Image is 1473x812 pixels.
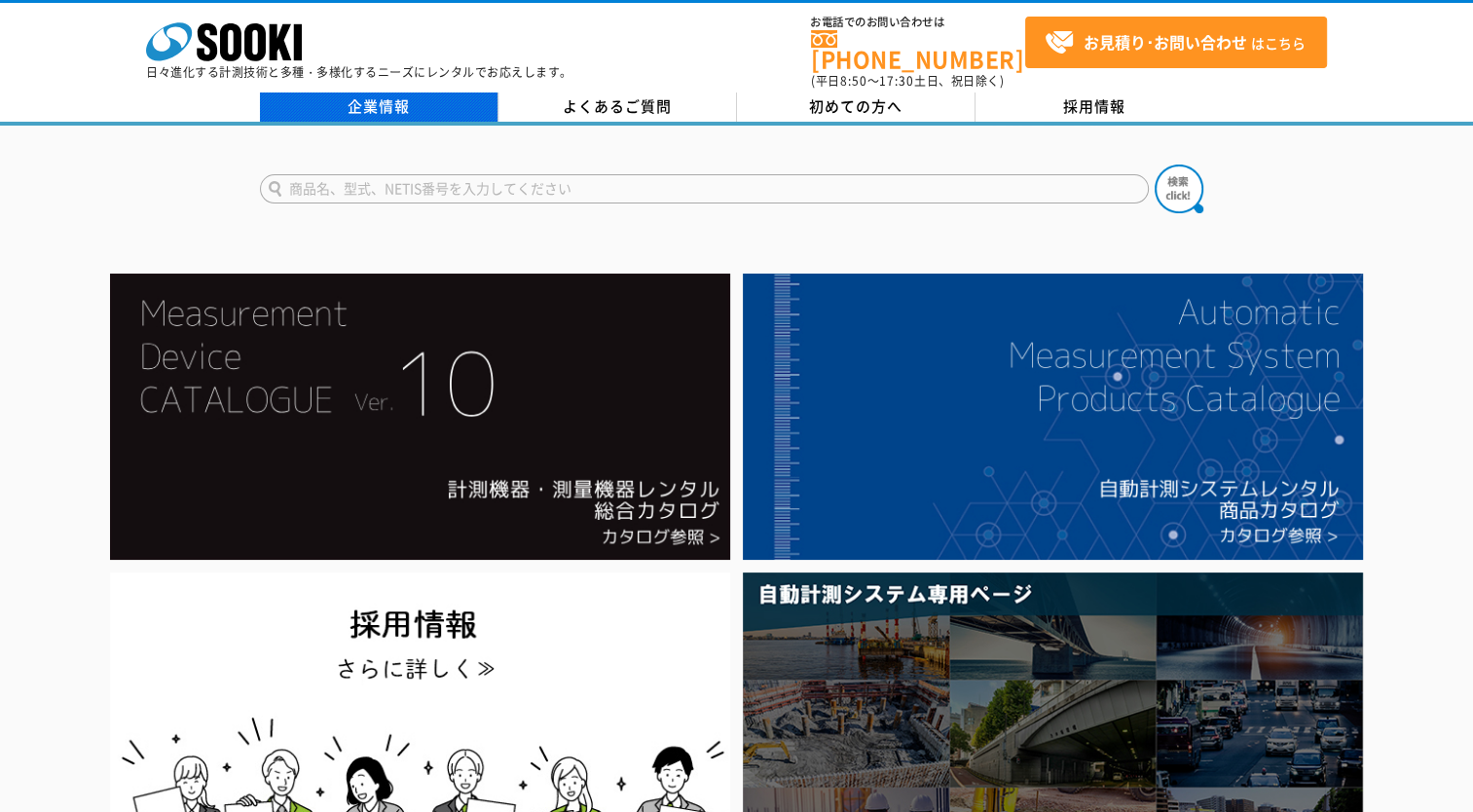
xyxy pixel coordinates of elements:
a: [PHONE_NUMBER] [811,30,1025,70]
span: 初めての方へ [809,95,902,117]
p: 日々進化する計測技術と多種・多様化するニーズにレンタルでお応えします。 [146,66,572,78]
span: お電話でのお問い合わせは [811,17,1025,28]
input: 商品名、型式、NETIS番号を入力してください [260,174,1149,203]
a: お見積り･お問い合わせはこちら [1025,17,1327,68]
a: 初めての方へ [737,92,976,122]
a: 企業情報 [260,92,498,122]
img: Catalog Ver10 [110,274,730,560]
strong: お見積り･お問い合わせ [1084,30,1247,54]
img: 自動計測システムカタログ [743,274,1363,560]
span: はこちら [1045,28,1306,57]
span: 8:50 [840,72,867,90]
span: (平日 ～ 土日、祝日除く) [811,72,1004,90]
a: 採用情報 [976,92,1214,122]
a: よくあるご質問 [498,92,737,122]
img: btn_search.png [1155,165,1203,213]
span: 17:30 [879,72,914,90]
